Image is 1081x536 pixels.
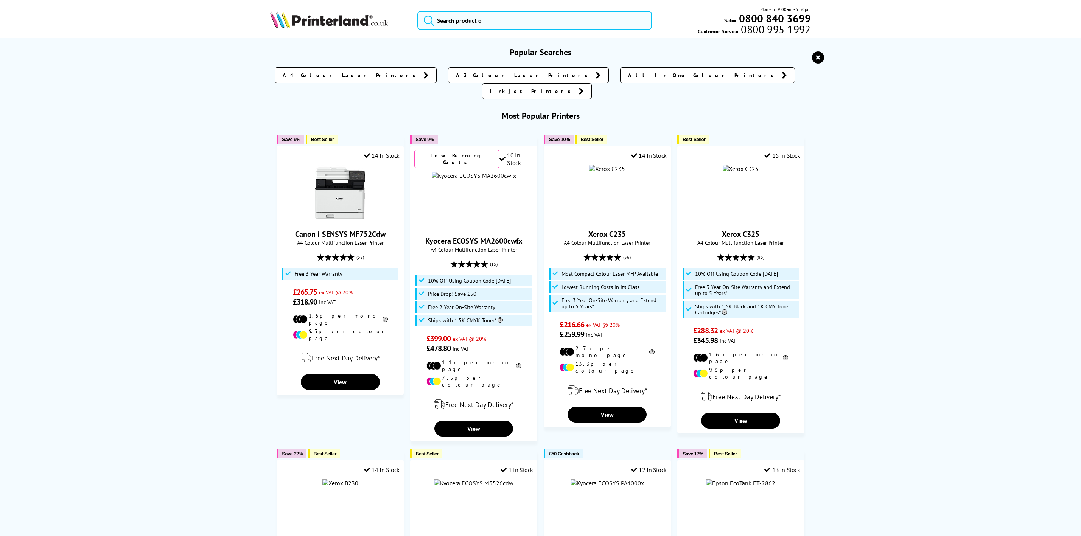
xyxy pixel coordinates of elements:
[293,297,317,307] span: £318.90
[319,298,336,306] span: inc VAT
[560,360,655,374] li: 13.3p per colour page
[294,271,342,277] span: Free 3 Year Warranty
[293,328,388,342] li: 9.3p per colour page
[701,413,780,429] a: View
[414,150,499,168] div: Low Running Costs
[548,380,667,401] div: modal_delivery
[428,304,495,310] span: Free 2 Year On-Site Warranty
[283,71,420,79] span: A4 Colour Laser Printers
[311,137,334,142] span: Best Seller
[432,172,516,179] a: Kyocera ECOSYS MA2600cwfx
[306,135,338,144] button: Best Seller
[739,11,811,25] b: 0800 840 3699
[560,329,584,339] span: £259.99
[453,335,486,342] span: ex VAT @ 20%
[453,345,469,352] span: inc VAT
[426,359,521,373] li: 1.1p per mono page
[499,151,533,166] div: 10 In Stock
[319,289,353,296] span: ex VAT @ 20%
[720,327,753,334] span: ex VAT @ 20%
[677,449,707,458] button: Save 17%
[706,479,775,487] img: Epson EcoTank ET-2862
[356,250,364,264] span: (38)
[448,67,609,83] a: A3 Colour Laser Printers
[282,451,303,457] span: Save 32%
[631,466,667,474] div: 12 In Stock
[415,451,439,457] span: Best Seller
[738,15,811,22] a: 0800 840 3699
[561,284,639,290] span: Lowest Running Costs in its Class
[698,26,810,35] span: Customer Service:
[277,135,304,144] button: Save 9%
[456,71,592,79] span: A3 Colour Laser Printers
[693,351,788,365] li: 1.6p per mono page
[588,229,626,239] a: Xerox C235
[677,135,709,144] button: Best Seller
[757,250,764,264] span: (83)
[764,152,800,159] div: 15 In Stock
[282,137,300,142] span: Save 9%
[415,137,434,142] span: Save 9%
[549,451,579,457] span: £50 Cashback
[270,110,811,121] h3: Most Popular Printers
[722,229,759,239] a: Xerox C325
[586,331,603,338] span: inc VAT
[720,337,736,344] span: inc VAT
[293,312,388,326] li: 1.5p per mono page
[364,466,400,474] div: 14 In Stock
[709,449,741,458] button: Best Seller
[560,320,584,329] span: £216.66
[410,135,437,144] button: Save 9%
[434,479,513,487] img: Kyocera ECOSYS M5526cdw
[683,451,703,457] span: Save 17%
[270,11,408,30] a: Printerland Logo
[571,479,644,487] img: Kyocera ECOSYS PA4000x
[631,152,667,159] div: 14 In Stock
[490,257,498,271] span: (15)
[322,479,358,487] img: Xerox B230
[695,284,797,296] span: Free 3 Year On-Site Warranty and Extend up to 5 Years*
[312,216,369,223] a: Canon i-SENSYS MF752Cdw
[623,250,631,264] span: (56)
[434,421,513,437] a: View
[740,26,810,33] span: 0800 995 1992
[589,165,625,172] img: Xerox C235
[414,394,533,415] div: modal_delivery
[620,67,795,83] a: All In One Colour Printers
[561,297,663,309] span: Free 3 Year On-Site Warranty and Extend up to 5 Years*
[490,87,575,95] span: Inkjet Printers
[281,239,400,246] span: A4 Colour Multifunction Laser Printer
[308,449,340,458] button: Best Seller
[724,17,738,24] span: Sales:
[695,303,797,315] span: Ships with 1.5K Black and 1K CMY Toner Cartridges*
[568,407,647,423] a: View
[760,6,811,13] span: Mon - Fri 9:00am - 5:30pm
[410,449,442,458] button: Best Seller
[681,239,800,246] span: A4 Colour Multifunction Laser Printer
[544,449,583,458] button: £50 Cashback
[723,165,759,172] img: Xerox C325
[281,347,400,368] div: modal_delivery
[714,451,737,457] span: Best Seller
[681,386,800,407] div: modal_delivery
[764,466,800,474] div: 13 In Stock
[426,343,451,353] span: £478.80
[580,137,603,142] span: Best Seller
[275,67,437,83] a: A4 Colour Laser Printers
[312,165,369,222] img: Canon i-SENSYS MF752Cdw
[417,11,652,30] input: Search product o
[295,229,386,239] a: Canon i-SENSYS MF752Cdw
[693,367,788,380] li: 9.6p per colour page
[301,374,380,390] a: View
[428,291,476,297] span: Price Drop! Save £50
[428,317,503,323] span: Ships with 1.5K CMYK Toner*
[693,336,718,345] span: £345.98
[270,47,811,57] h3: Popular Searches
[575,135,607,144] button: Best Seller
